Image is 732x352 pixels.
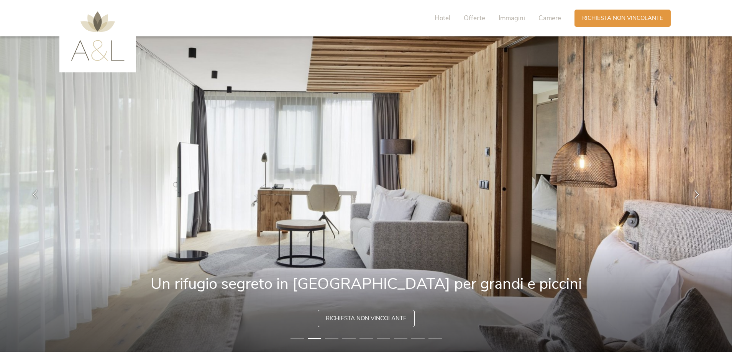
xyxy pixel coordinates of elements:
span: Richiesta non vincolante [326,314,407,323]
img: AMONTI & LUNARIS Wellnessresort [71,11,125,61]
span: Immagini [499,14,525,23]
span: Hotel [435,14,450,23]
span: Offerte [464,14,485,23]
span: Camere [538,14,561,23]
span: Richiesta non vincolante [582,14,663,22]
